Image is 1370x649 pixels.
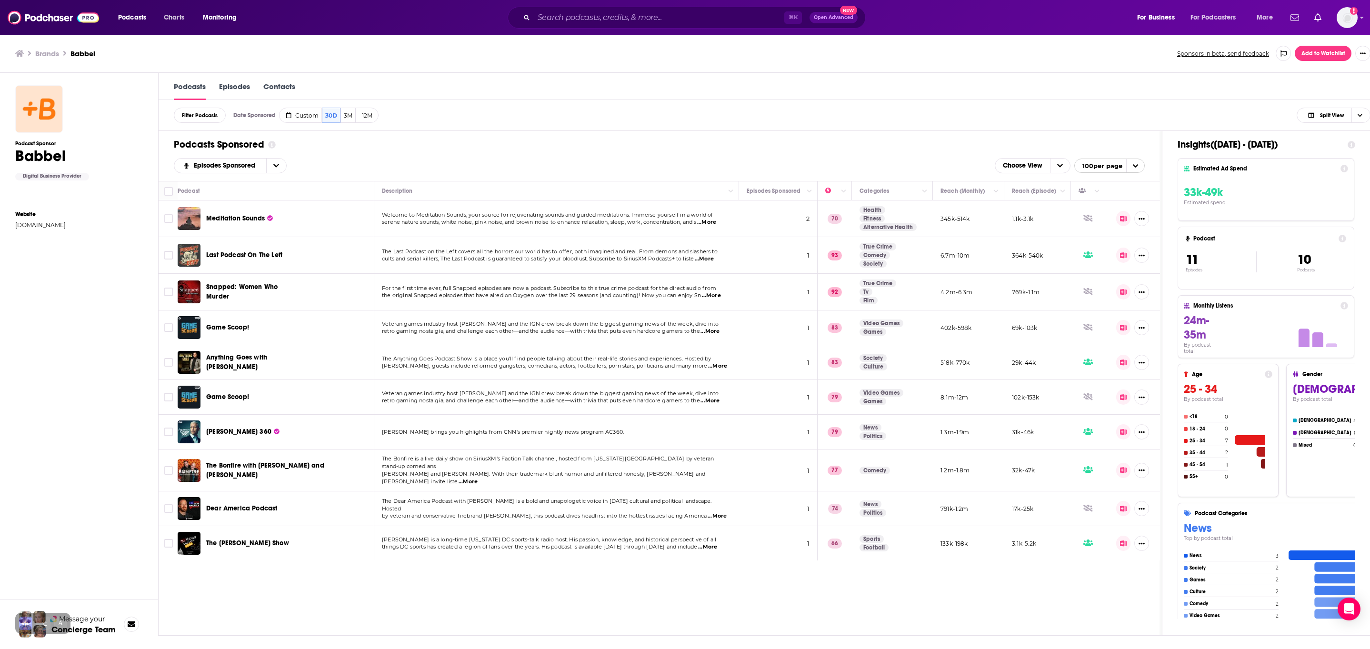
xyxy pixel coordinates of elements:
a: News [860,424,881,431]
p: 8.1m-12m [940,393,968,401]
span: 100 per page [1075,159,1122,173]
button: Show More Button [1134,501,1149,516]
button: open menu [1074,159,1145,173]
span: Game Scoop! [206,323,249,331]
span: The [PERSON_NAME] Show [206,539,289,547]
span: 1 [807,288,810,297]
span: 1 [807,323,810,332]
a: Fitness [860,215,885,222]
span: Custom [295,112,319,119]
span: things DC sports has created a legion of fans over the years. His podcast is available [DATE] thr... [382,543,698,550]
span: Podcasts [118,11,146,24]
a: Politics [860,509,886,517]
a: Anything Goes with [PERSON_NAME] [206,353,315,372]
img: Meditation Sounds [178,207,200,230]
p: 93 [828,250,842,260]
h3: Concierge Team [51,625,116,634]
span: [PERSON_NAME] and [PERSON_NAME]. With their trademark blunt humor and unfiltered honesty, [PERSON... [382,470,705,485]
h4: Podcast [1193,235,1335,242]
button: Add to Watchlist [1295,46,1351,61]
a: Last Podcast On The Left [206,250,282,260]
span: ( [DATE] - [DATE] ) [1210,139,1278,150]
span: ...More [708,512,727,520]
h4: By podcast total [1184,342,1223,354]
button: Show More Button [1134,320,1149,335]
a: Game Scoop! [178,386,200,409]
span: For Business [1137,11,1175,24]
a: Society [860,354,887,362]
span: 11 [1186,251,1199,268]
button: Show profile menu [1337,7,1358,28]
h1: Babbel [15,147,89,165]
a: Tv [860,288,872,296]
p: 31k-46k [1012,428,1034,436]
span: [PERSON_NAME] is a long-time [US_STATE] DC sports-talk radio host. His passion, knowledge, and hi... [382,536,716,543]
button: Column Actions [990,186,1002,197]
button: Show More Button [1134,463,1149,478]
img: Anything Goes with James English [178,351,200,374]
h2: Choose View [995,158,1070,173]
h4: Comedy [1190,601,1274,607]
img: Game Scoop! [178,316,200,339]
div: Categories [860,185,889,197]
span: Monitoring [203,11,237,24]
div: Digital Business Provider [15,173,89,180]
button: 3M [340,108,356,123]
span: 1 [807,428,810,437]
span: ...More [700,328,720,335]
a: Game Scoop! [206,392,249,402]
h4: News [1190,553,1274,559]
button: Show More Button [1134,284,1149,300]
h4: Estimated spend [1184,200,1241,206]
span: 1 [807,358,810,367]
div: Power Score [825,185,839,197]
button: Show More Button [1134,424,1149,439]
a: Anderson Cooper 360 [178,420,200,443]
span: Open Advanced [814,15,853,20]
div: Reach (Monthly) [940,185,985,197]
span: ⌘ K [784,11,802,24]
h2: Choose List sort [174,158,305,173]
h1: Podcasts Sponsored [174,139,264,150]
button: Show More Button [1134,248,1149,263]
button: open menu [196,10,249,25]
span: ...More [698,543,717,551]
span: Welcome to Meditation Sounds, your source for rejuvenating sounds and guided meditations. Immerse... [382,211,713,218]
h4: 2 [1276,565,1279,571]
p: 133k-198k [940,539,968,548]
img: The Bonfire with Big Jay Oakerson and Robert Kelly [178,459,200,482]
p: 83 [828,358,842,367]
h4: 18 - 24 [1190,426,1223,432]
img: Podchaser - Follow, Share and Rate Podcasts [8,9,99,27]
span: [PERSON_NAME], guests include reformed gangsters, comedians, actors, footballers, porn stars, pol... [382,362,707,369]
span: Toggle select row [164,358,173,367]
a: Brands [35,49,59,58]
h4: <18 [1190,414,1223,419]
a: Charts [158,10,190,25]
span: Toggle select row [164,539,173,548]
h1: Insights [1178,139,1340,150]
div: Episodes Sponsored [747,185,800,197]
div: Description [382,185,412,197]
a: The [PERSON_NAME] Show [206,539,289,548]
span: Toggle select row [164,251,173,260]
button: Column Actions [804,186,815,197]
div: Open Intercom Messenger [1338,598,1360,620]
span: [PERSON_NAME] brings you highlights from CNN's premier nightly news program AC360. [382,429,624,435]
button: open menu [1184,10,1250,25]
span: Website [15,211,89,218]
a: The Bonfire with [PERSON_NAME] and [PERSON_NAME] [206,461,358,480]
button: Show More Button [1134,536,1149,551]
p: 102k-153k [1012,393,1040,401]
a: Alternative Health [860,223,917,231]
span: Episodes Sponsored [194,162,259,169]
a: Football [860,544,889,551]
img: Last Podcast On The Left [178,244,200,267]
span: serene nature sounds, white noise, pink noise, and brown noise to enhance relaxation, sleep, work... [382,219,696,225]
h4: 1 [1226,462,1228,468]
button: open menu [1130,10,1187,25]
span: The Dear America Podcast with [PERSON_NAME] is a bold and unapologetic voice in [DATE] cultural a... [382,498,712,512]
h4: Estimated Ad Spend [1193,165,1336,172]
